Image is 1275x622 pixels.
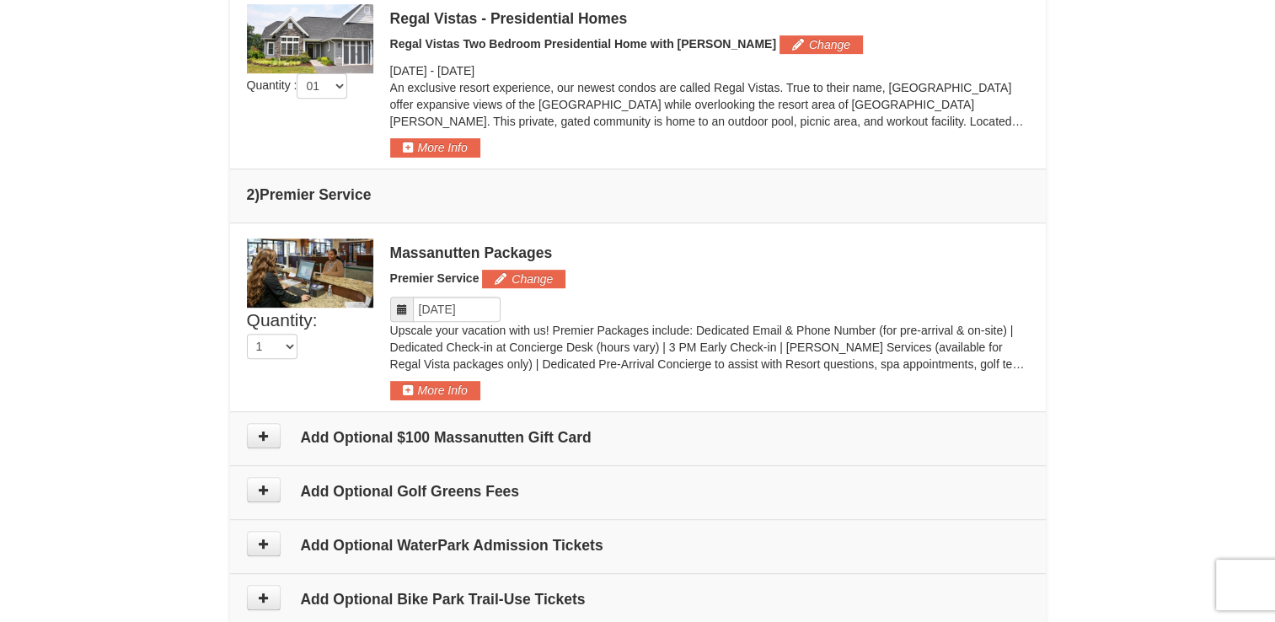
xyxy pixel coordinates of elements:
[247,483,1029,500] h4: Add Optional Golf Greens Fees
[390,37,776,51] span: Regal Vistas Two Bedroom Presidential Home with [PERSON_NAME]
[390,138,480,157] button: More Info
[254,186,260,203] span: )
[390,79,1029,130] p: An exclusive resort experience, our newest condos are called Regal Vistas. True to their name, [G...
[247,429,1029,446] h4: Add Optional $100 Massanutten Gift Card
[247,537,1029,554] h4: Add Optional WaterPark Admission Tickets
[247,239,373,308] img: 6619879-45-42d1442c.jpg
[390,322,1029,373] p: Upscale your vacation with us! Premier Packages include: Dedicated Email & Phone Number (for pre-...
[437,64,474,78] span: [DATE]
[390,10,1029,27] div: Regal Vistas - Presidential Homes
[482,270,565,288] button: Change
[247,4,373,73] img: 19218991-1-902409a9.jpg
[390,271,479,285] span: Premier Service
[779,35,863,54] button: Change
[247,78,348,92] span: Quantity :
[390,64,427,78] span: [DATE]
[390,244,1029,261] div: Massanutten Packages
[247,591,1029,608] h4: Add Optional Bike Park Trail-Use Tickets
[390,381,480,399] button: More Info
[247,310,318,330] span: Quantity:
[430,64,434,78] span: -
[247,186,1029,203] h4: 2 Premier Service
